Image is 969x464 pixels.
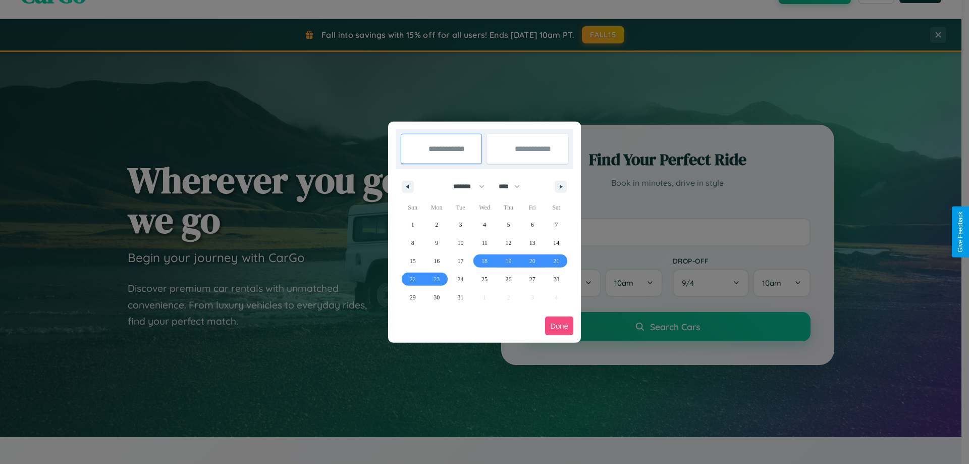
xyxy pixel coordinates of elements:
span: Thu [497,199,520,216]
button: 25 [472,270,496,288]
button: 13 [520,234,544,252]
button: 29 [401,288,424,306]
button: 6 [520,216,544,234]
span: 9 [435,234,438,252]
button: 3 [449,216,472,234]
div: Give Feedback [957,212,964,252]
button: 28 [545,270,568,288]
span: 4 [483,216,486,234]
span: 23 [434,270,440,288]
button: 17 [449,252,472,270]
button: 18 [472,252,496,270]
span: 14 [553,234,559,252]
button: 2 [424,216,448,234]
span: 7 [555,216,558,234]
button: 7 [545,216,568,234]
span: 8 [411,234,414,252]
button: 16 [424,252,448,270]
span: 22 [410,270,416,288]
button: 21 [545,252,568,270]
button: 23 [424,270,448,288]
span: 30 [434,288,440,306]
span: 13 [529,234,535,252]
span: 2 [435,216,438,234]
span: 19 [505,252,511,270]
button: 19 [497,252,520,270]
span: 31 [458,288,464,306]
span: 5 [507,216,510,234]
button: 5 [497,216,520,234]
span: 17 [458,252,464,270]
button: 14 [545,234,568,252]
span: 12 [505,234,511,252]
span: 15 [410,252,416,270]
span: 16 [434,252,440,270]
button: 9 [424,234,448,252]
button: 24 [449,270,472,288]
span: 25 [481,270,488,288]
button: 10 [449,234,472,252]
button: 11 [472,234,496,252]
button: 4 [472,216,496,234]
span: 18 [481,252,488,270]
button: 12 [497,234,520,252]
span: 10 [458,234,464,252]
button: 31 [449,288,472,306]
span: 3 [459,216,462,234]
button: 26 [497,270,520,288]
span: 20 [529,252,535,270]
span: Fri [520,199,544,216]
span: 27 [529,270,535,288]
span: 6 [531,216,534,234]
span: 1 [411,216,414,234]
button: 1 [401,216,424,234]
button: Done [545,317,573,335]
span: 28 [553,270,559,288]
button: 20 [520,252,544,270]
span: 11 [481,234,488,252]
button: 30 [424,288,448,306]
span: Sun [401,199,424,216]
span: Wed [472,199,496,216]
span: 26 [505,270,511,288]
button: 27 [520,270,544,288]
span: 29 [410,288,416,306]
button: 8 [401,234,424,252]
span: 24 [458,270,464,288]
span: 21 [553,252,559,270]
span: Sat [545,199,568,216]
button: 22 [401,270,424,288]
button: 15 [401,252,424,270]
span: Mon [424,199,448,216]
span: Tue [449,199,472,216]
